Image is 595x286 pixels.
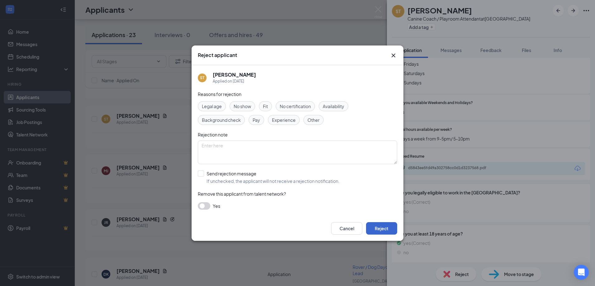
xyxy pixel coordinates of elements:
[390,52,397,59] button: Close
[366,222,397,235] button: Reject
[280,103,311,110] span: No certification
[234,103,251,110] span: No show
[202,117,241,123] span: Background check
[213,202,220,210] span: Yes
[253,117,260,123] span: Pay
[331,222,362,235] button: Cancel
[202,103,222,110] span: Legal age
[323,103,344,110] span: Availability
[213,78,256,84] div: Applied on [DATE]
[198,52,237,59] h3: Reject applicant
[272,117,296,123] span: Experience
[198,191,286,197] span: Remove this applicant from talent network?
[263,103,268,110] span: Fit
[307,117,320,123] span: Other
[200,75,204,80] div: ST
[213,71,256,78] h5: [PERSON_NAME]
[390,52,397,59] svg: Cross
[198,132,228,137] span: Rejection note
[574,265,589,280] div: Open Intercom Messenger
[198,91,241,97] span: Reasons for rejection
